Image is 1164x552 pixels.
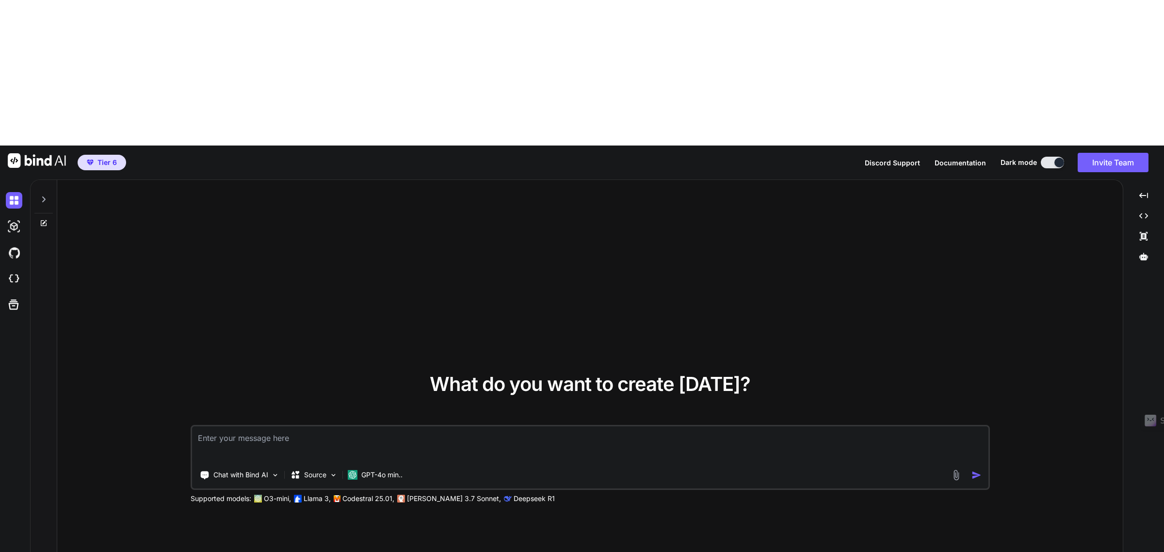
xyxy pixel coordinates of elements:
[6,192,22,209] img: darkChat
[1078,153,1148,172] button: Invite Team
[935,159,986,167] span: Documentation
[407,494,501,503] p: [PERSON_NAME] 3.7 Sonnet,
[430,372,750,396] span: What do you want to create [DATE]?
[8,153,66,168] img: Bind AI
[1001,158,1037,167] span: Dark mode
[78,155,126,170] button: premiumTier 6
[971,470,982,480] img: icon
[397,495,405,503] img: claude
[271,471,279,479] img: Pick Tools
[6,271,22,287] img: cloudideIcon
[87,160,94,165] img: premium
[514,494,555,503] p: Deepseek R1
[329,471,338,479] img: Pick Models
[865,158,920,168] button: Discord Support
[865,159,920,167] span: Discord Support
[304,494,331,503] p: Llama 3,
[294,495,302,503] img: Llama2
[6,218,22,235] img: darkAi-studio
[6,244,22,261] img: githubDark
[213,470,268,480] p: Chat with Bind AI
[504,495,512,503] img: claude
[348,470,357,480] img: GPT-4o mini
[951,470,962,481] img: attachment
[264,494,291,503] p: O3-mini,
[97,158,117,167] span: Tier 6
[191,494,251,503] p: Supported models:
[304,470,326,480] p: Source
[334,495,340,502] img: Mistral-AI
[935,158,986,168] button: Documentation
[342,494,394,503] p: Codestral 25.01,
[254,495,262,503] img: GPT-4
[361,470,403,480] p: GPT-4o min..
